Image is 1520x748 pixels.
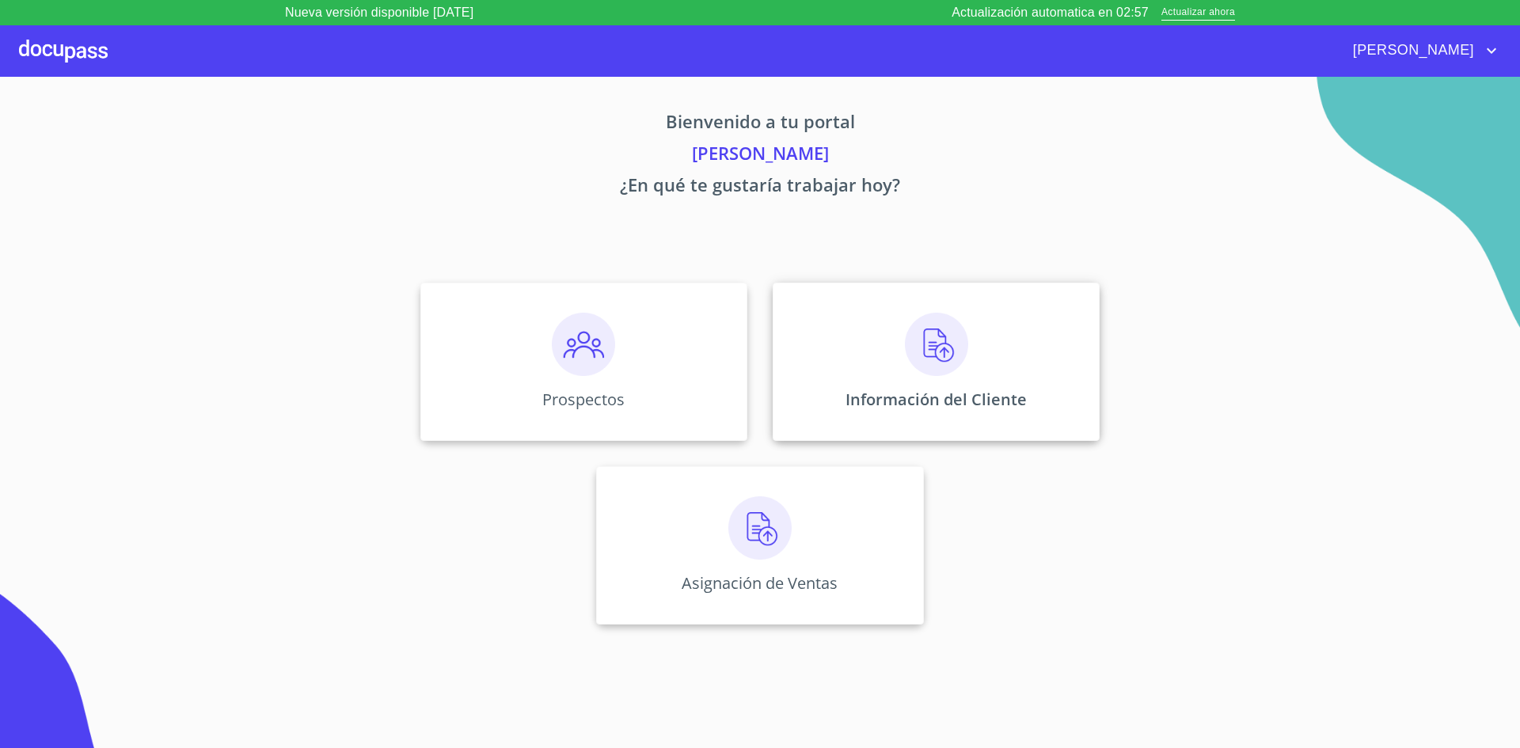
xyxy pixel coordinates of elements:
[682,572,838,594] p: Asignación de Ventas
[845,389,1027,410] p: Información del Cliente
[1341,38,1482,63] span: [PERSON_NAME]
[1341,38,1501,63] button: account of current user
[272,172,1248,203] p: ¿En qué te gustaría trabajar hoy?
[552,313,615,376] img: prospectos.png
[952,3,1149,22] p: Actualización automatica en 02:57
[272,140,1248,172] p: [PERSON_NAME]
[905,313,968,376] img: carga.png
[542,389,625,410] p: Prospectos
[1161,5,1235,21] span: Actualizar ahora
[728,496,792,560] img: carga.png
[272,108,1248,140] p: Bienvenido a tu portal
[285,3,473,22] p: Nueva versión disponible [DATE]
